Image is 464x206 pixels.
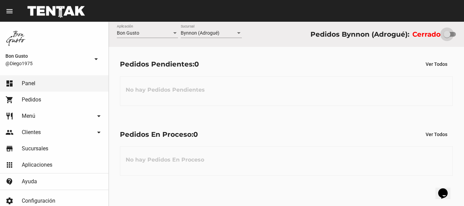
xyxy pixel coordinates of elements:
span: Panel [22,80,35,87]
h3: No hay Pedidos Pendientes [120,80,210,100]
button: Ver Todos [420,58,453,70]
mat-icon: contact_support [5,177,14,186]
mat-icon: store [5,145,14,153]
mat-icon: arrow_drop_down [92,55,100,63]
mat-icon: dashboard [5,79,14,88]
mat-icon: arrow_drop_down [95,112,103,120]
span: @Diego1975 [5,60,89,67]
mat-icon: apps [5,161,14,169]
span: Aplicaciones [22,162,52,168]
h3: No hay Pedidos En Proceso [120,150,210,170]
span: Ver Todos [426,61,447,67]
span: Sucursales [22,145,48,152]
iframe: chat widget [435,179,457,199]
div: Pedidos En Proceso: [120,129,198,140]
span: Pedidos [22,96,41,103]
span: 0 [193,130,198,138]
label: Cerrado [412,29,441,40]
button: Ver Todos [420,128,453,141]
mat-icon: shopping_cart [5,96,14,104]
mat-icon: menu [5,7,14,15]
span: Bon Gusto [117,30,139,36]
span: Clientes [22,129,41,136]
span: Menú [22,113,35,119]
span: Ayuda [22,178,37,185]
mat-icon: settings [5,197,14,205]
mat-icon: people [5,128,14,136]
mat-icon: arrow_drop_down [95,128,103,136]
img: 8570adf9-ca52-4367-b116-ae09c64cf26e.jpg [5,27,27,49]
span: Bon Gusto [5,52,89,60]
mat-icon: restaurant [5,112,14,120]
div: Pedidos Pendientes: [120,59,199,70]
span: Ver Todos [426,132,447,137]
span: Bynnon (Adrogué) [181,30,219,36]
div: Pedidos Bynnon (Adrogué): [310,29,409,40]
span: 0 [194,60,199,68]
span: Configuración [22,198,55,204]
